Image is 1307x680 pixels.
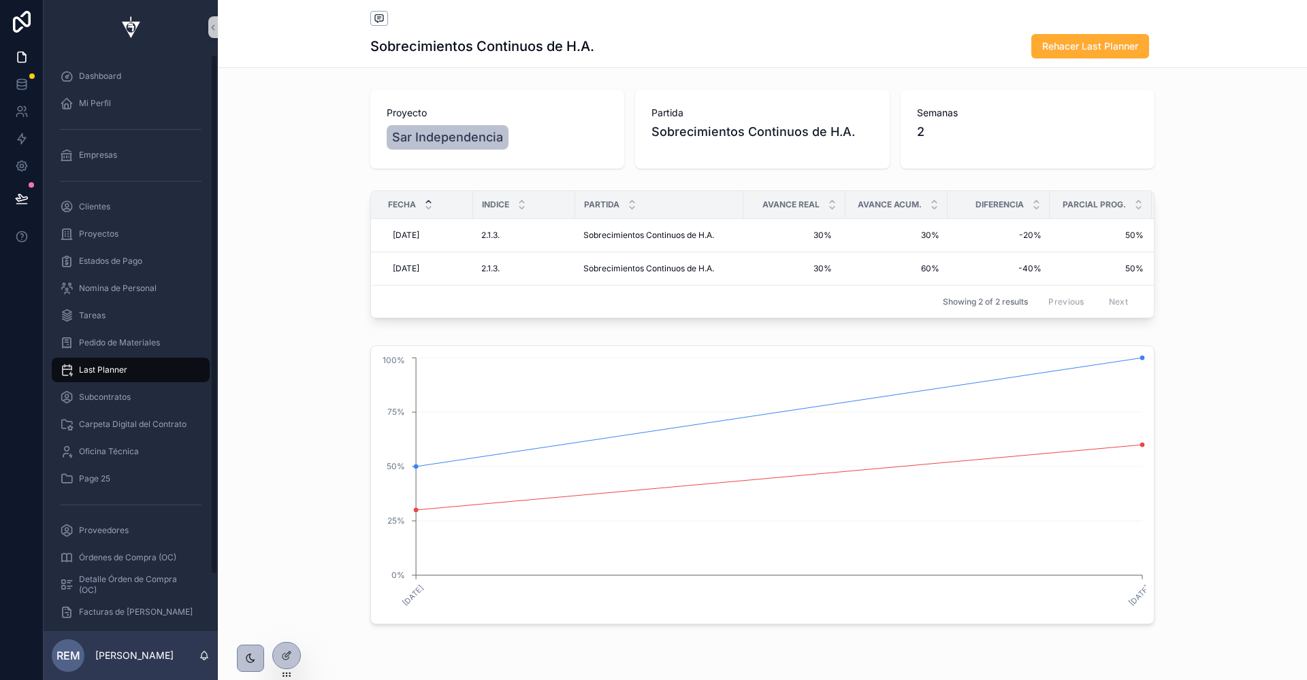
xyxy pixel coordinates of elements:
a: 2.1.3. [481,263,567,274]
span: Last Planner [79,364,127,375]
span: Indice [482,199,509,210]
a: [DATE] [387,224,465,246]
p: [PERSON_NAME] [95,649,174,662]
h1: Sobrecimientos Continuos de H.A. [370,37,594,56]
a: Carpeta Digital del Contrato [52,412,210,437]
text: [DATE] [1127,583,1151,607]
a: Proyectos [52,222,210,246]
span: 30% [757,230,832,241]
span: Nomina de Personal [79,283,157,294]
a: -20% [956,230,1042,241]
text: [DATE] [400,583,425,607]
span: Sobrecimientos Continuos de H.A. [651,122,873,141]
span: Page 25 [79,473,110,484]
div: scrollable content [44,54,218,631]
span: Rehacer Last Planner [1042,39,1138,53]
tspan: 50% [387,461,405,471]
a: Sar Independencia [387,125,509,150]
tspan: 100% [383,355,405,365]
a: Pedido de Materiales [52,330,210,355]
a: Tareas [52,303,210,328]
span: Tareas [79,310,106,321]
span: 2 [917,122,1138,141]
span: [DATE] [393,263,419,274]
a: 50% [1152,230,1238,241]
a: Last Planner [52,358,210,382]
a: Clientes [52,194,210,219]
span: Estados de Pago [79,256,142,267]
a: Detalle Órden de Compra (OC) [52,573,210,597]
a: -40% [956,263,1042,274]
a: Estados de Pago [52,249,210,273]
a: 60% [854,263,939,274]
a: Page 25 [52,466,210,491]
span: Facturas de [PERSON_NAME] [79,607,193,617]
a: Empresas [52,143,210,167]
a: Nomina de Personal [52,276,210,301]
a: 2.1.3. [481,230,567,241]
span: Partida [584,199,619,210]
a: Subcontratos [52,385,210,409]
tspan: 25% [387,515,405,526]
span: Avance Acum. [858,199,922,210]
a: Dashboard [52,64,210,88]
span: REM [57,647,80,664]
tspan: 0% [391,570,405,580]
span: Avance Real [762,199,820,210]
span: 30% [757,263,832,274]
a: 30% [854,230,939,241]
span: Clientes [79,201,110,212]
a: [DATE] [387,258,465,279]
span: Proyectos [79,228,118,239]
span: Parcial Prog. [1063,199,1126,210]
span: Showing 2 of 2 results [943,296,1028,307]
a: 50% [1058,263,1144,274]
tspan: 75% [387,407,405,417]
a: Sobrecimientos Continuos de H.A. [583,263,735,274]
a: 30% [752,258,837,279]
a: Sobrecimientos Continuos de H.A. [583,230,735,241]
span: Subcontratos [79,392,131,403]
span: Oficina Técnica [79,446,139,457]
span: 2.1.3. [481,230,500,241]
span: Carpeta Digital del Contrato [79,419,187,430]
span: Detalle Órden de Compra (OC) [79,574,196,596]
span: Mi Perfil [79,98,111,109]
span: Diferencia [975,199,1024,210]
a: 30% [752,224,837,246]
span: [DATE] [393,230,419,241]
span: Sar Independencia [392,128,503,147]
button: Rehacer Last Planner [1031,34,1149,58]
span: Dashboard [79,71,121,82]
a: 50% [1058,230,1144,241]
a: Mi Perfil [52,91,210,116]
span: Sobrecimientos Continuos de H.A. [583,263,714,274]
span: 2.1.3. [481,263,500,274]
span: Empresas [79,150,117,160]
img: App logo [114,16,147,38]
span: Proveedores [79,525,129,536]
span: Sobrecimientos Continuos de H.A. [583,230,714,241]
a: Oficina Técnica [52,439,210,464]
span: Proyecto [387,106,608,120]
a: Proveedores [52,518,210,543]
span: Fecha [388,199,416,210]
a: Órdenes de Compra (OC) [52,545,210,570]
a: 100% [1152,263,1238,274]
div: chart [379,354,1146,615]
a: Facturas de [PERSON_NAME] [52,600,210,624]
span: Órdenes de Compra (OC) [79,552,176,563]
span: Pedido de Materiales [79,337,160,348]
span: Semanas [917,106,1138,120]
span: Partida [651,106,873,120]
